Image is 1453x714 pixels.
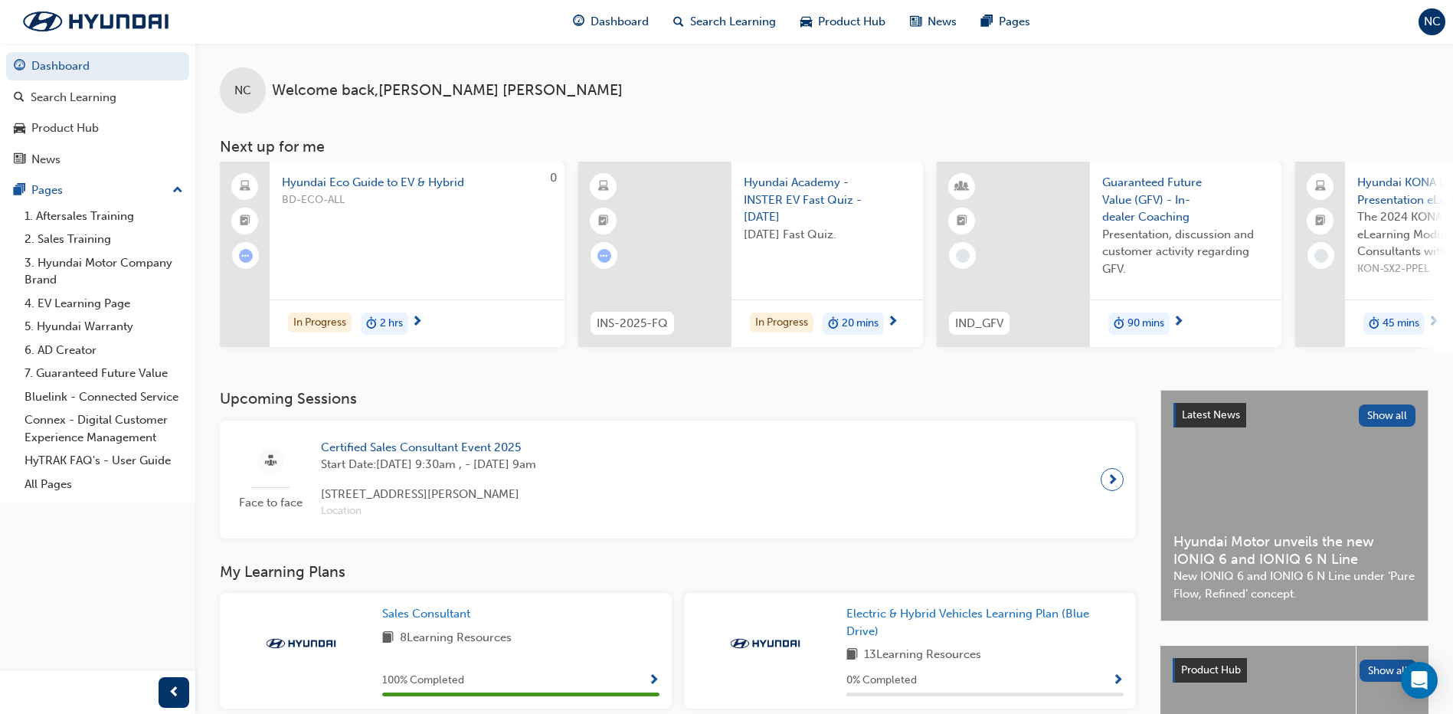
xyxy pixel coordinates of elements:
[1401,662,1438,699] div: Open Intercom Messenger
[597,315,668,332] span: INS-2025-FQ
[6,49,189,176] button: DashboardSearch LearningProduct HubNews
[6,114,189,142] a: Product Hub
[1359,404,1416,427] button: Show all
[220,563,1136,581] h3: My Learning Plans
[1173,533,1415,568] span: Hyundai Motor unveils the new IONIQ 6 and IONIQ 6 N Line
[750,313,813,333] div: In Progress
[573,12,584,31] span: guage-icon
[937,162,1281,347] a: IND_GFVGuaranteed Future Value (GFV) - In-dealer CoachingPresentation, discussion and customer ac...
[172,181,183,201] span: up-icon
[1114,314,1124,334] span: duration-icon
[744,226,911,244] span: [DATE] Fast Quiz.
[1428,316,1439,329] span: next-icon
[957,211,967,231] span: booktick-icon
[18,385,189,409] a: Bluelink - Connected Service
[169,683,180,703] span: prev-icon
[195,138,1453,156] h3: Next up for me
[956,249,970,263] span: learningRecordVerb_NONE-icon
[14,122,25,136] span: car-icon
[6,52,189,80] a: Dashboard
[1112,674,1124,688] span: Show Progress
[818,13,885,31] span: Product Hub
[380,315,403,332] span: 2 hrs
[864,646,981,665] span: 13 Learning Resources
[1424,13,1441,31] span: NC
[1182,408,1240,421] span: Latest News
[1102,226,1269,278] span: Presentation, discussion and customer activity regarding GFV.
[272,82,623,100] span: Welcome back , [PERSON_NAME] [PERSON_NAME]
[846,646,858,665] span: book-icon
[898,6,969,38] a: news-iconNews
[690,13,776,31] span: Search Learning
[1419,8,1445,35] button: NC
[382,607,470,621] span: Sales Consultant
[382,629,394,648] span: book-icon
[400,629,512,648] span: 8 Learning Resources
[282,192,552,209] span: BD-ECO-ALL
[842,315,879,332] span: 20 mins
[1127,315,1164,332] span: 90 mins
[1173,658,1416,683] a: Product HubShow all
[969,6,1042,38] a: pages-iconPages
[955,315,1003,332] span: IND_GFV
[259,636,343,651] img: Trak
[282,174,552,192] span: Hyundai Eco Guide to EV & Hybrid
[1360,660,1417,682] button: Show all
[382,672,464,689] span: 100 % Completed
[1314,249,1328,263] span: learningRecordVerb_NONE-icon
[1383,315,1419,332] span: 45 mins
[1160,390,1428,621] a: Latest NewsShow allHyundai Motor unveils the new IONIQ 6 and IONIQ 6 N LineNew IONIQ 6 and IONIQ ...
[1107,469,1118,490] span: next-icon
[232,494,309,512] span: Face to face
[648,671,659,690] button: Show Progress
[220,162,565,347] a: 0Hyundai Eco Guide to EV & HybridBD-ECO-ALLIn Progressduration-icon2 hrs
[788,6,898,38] a: car-iconProduct Hub
[220,390,1136,408] h3: Upcoming Sessions
[232,433,1124,526] a: Face to faceCertified Sales Consultant Event 2025Start Date:[DATE] 9:30am , - [DATE] 9am[STREET_A...
[846,607,1089,638] span: Electric & Hybrid Vehicles Learning Plan (Blue Drive)
[591,13,649,31] span: Dashboard
[561,6,661,38] a: guage-iconDashboard
[578,162,923,347] a: INS-2025-FQHyundai Academy - INSTER EV Fast Quiz - [DATE][DATE] Fast Quiz.In Progressduration-ico...
[14,60,25,74] span: guage-icon
[239,249,253,263] span: learningRecordVerb_ATTEMPT-icon
[828,314,839,334] span: duration-icon
[411,316,423,329] span: next-icon
[382,605,476,623] a: Sales Consultant
[288,313,352,333] div: In Progress
[1315,211,1326,231] span: booktick-icon
[18,205,189,228] a: 1. Aftersales Training
[31,151,61,169] div: News
[18,473,189,496] a: All Pages
[8,5,184,38] img: Trak
[234,82,251,100] span: NC
[999,13,1030,31] span: Pages
[887,316,898,329] span: next-icon
[1315,177,1326,197] span: laptop-icon
[957,177,967,197] span: learningResourceType_INSTRUCTOR_LED-icon
[800,12,812,31] span: car-icon
[846,672,917,689] span: 0 % Completed
[550,171,557,185] span: 0
[321,456,536,473] span: Start Date: [DATE] 9:30am , - [DATE] 9am
[31,182,63,199] div: Pages
[18,228,189,251] a: 2. Sales Training
[910,12,921,31] span: news-icon
[673,12,684,31] span: search-icon
[6,176,189,205] button: Pages
[661,6,788,38] a: search-iconSearch Learning
[18,449,189,473] a: HyTRAK FAQ's - User Guide
[723,636,807,651] img: Trak
[598,211,609,231] span: booktick-icon
[18,339,189,362] a: 6. AD Creator
[928,13,957,31] span: News
[981,12,993,31] span: pages-icon
[6,84,189,112] a: Search Learning
[18,251,189,292] a: 3. Hyundai Motor Company Brand
[321,486,536,503] span: [STREET_ADDRESS][PERSON_NAME]
[1102,174,1269,226] span: Guaranteed Future Value (GFV) - In-dealer Coaching
[14,91,25,105] span: search-icon
[1173,316,1184,329] span: next-icon
[321,439,536,457] span: Certified Sales Consultant Event 2025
